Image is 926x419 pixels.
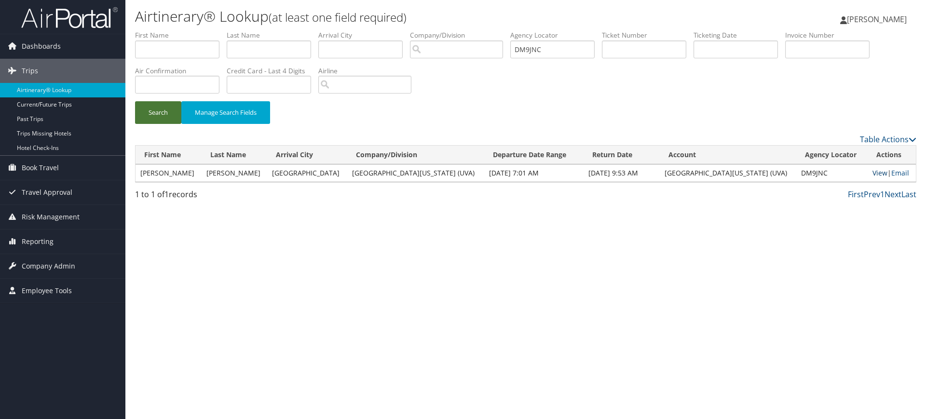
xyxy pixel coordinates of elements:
[880,189,885,200] a: 1
[21,6,118,29] img: airportal-logo.png
[318,66,419,76] label: Airline
[22,156,59,180] span: Book Travel
[848,189,864,200] a: First
[660,164,797,182] td: [GEOGRAPHIC_DATA][US_STATE] (UVA)
[202,164,268,182] td: [PERSON_NAME]
[885,189,901,200] a: Next
[347,146,484,164] th: Company/Division
[136,146,202,164] th: First Name: activate to sort column ascending
[694,30,785,40] label: Ticketing Date
[227,30,318,40] label: Last Name
[868,146,916,164] th: Actions
[22,205,80,229] span: Risk Management
[840,5,916,34] a: [PERSON_NAME]
[267,164,347,182] td: [GEOGRAPHIC_DATA]
[484,164,584,182] td: [DATE] 7:01 AM
[864,189,880,200] a: Prev
[847,14,907,25] span: [PERSON_NAME]
[872,168,887,177] a: View
[868,164,916,182] td: |
[164,189,169,200] span: 1
[584,146,659,164] th: Return Date: activate to sort column ascending
[796,146,868,164] th: Agency Locator: activate to sort column ascending
[510,30,602,40] label: Agency Locator
[785,30,877,40] label: Invoice Number
[891,168,909,177] a: Email
[410,30,510,40] label: Company/Division
[660,146,797,164] th: Account: activate to sort column ascending
[347,164,484,182] td: [GEOGRAPHIC_DATA][US_STATE] (UVA)
[318,30,410,40] label: Arrival City
[796,164,868,182] td: DM9JNC
[181,101,270,124] button: Manage Search Fields
[22,59,38,83] span: Trips
[860,134,916,145] a: Table Actions
[22,279,72,303] span: Employee Tools
[135,30,227,40] label: First Name
[484,146,584,164] th: Departure Date Range: activate to sort column ascending
[136,164,202,182] td: [PERSON_NAME]
[135,189,320,205] div: 1 to 1 of records
[135,101,181,124] button: Search
[584,164,659,182] td: [DATE] 9:53 AM
[22,230,54,254] span: Reporting
[135,6,656,27] h1: Airtinerary® Lookup
[135,66,227,76] label: Air Confirmation
[22,254,75,278] span: Company Admin
[267,146,347,164] th: Arrival City: activate to sort column ascending
[602,30,694,40] label: Ticket Number
[901,189,916,200] a: Last
[269,9,407,25] small: (at least one field required)
[22,34,61,58] span: Dashboards
[202,146,268,164] th: Last Name: activate to sort column ascending
[227,66,318,76] label: Credit Card - Last 4 Digits
[22,180,72,204] span: Travel Approval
